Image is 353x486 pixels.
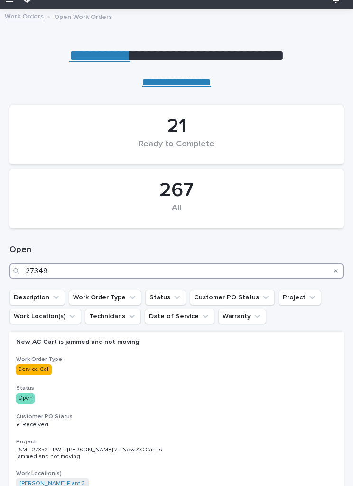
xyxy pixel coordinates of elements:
[16,385,337,392] h3: Status
[5,10,44,21] a: Work Orders
[69,290,141,305] button: Work Order Type
[190,290,275,305] button: Customer PO Status
[218,309,266,324] button: Warranty
[9,309,81,324] button: Work Location(s)
[16,447,182,460] p: T&M - 27352 - PWI - [PERSON_NAME] 2 - New AC Cart is jammed and not moving
[16,422,182,428] p: ✔ Received
[26,139,327,159] div: Ready to Complete
[16,356,337,363] h3: Work Order Type
[16,393,35,404] div: Open
[145,290,186,305] button: Status
[54,11,112,21] p: Open Work Orders
[145,309,214,324] button: Date of Service
[9,290,65,305] button: Description
[16,438,337,446] h3: Project
[279,290,321,305] button: Project
[85,309,141,324] button: Technicians
[16,338,182,346] p: New AC Cart is jammed and not moving
[26,115,327,138] div: 21
[26,203,327,223] div: All
[9,263,344,279] input: Search
[9,244,344,256] h1: Open
[26,179,327,202] div: 267
[16,413,337,421] h3: Customer PO Status
[16,364,52,375] div: Service Call
[16,470,337,477] h3: Work Location(s)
